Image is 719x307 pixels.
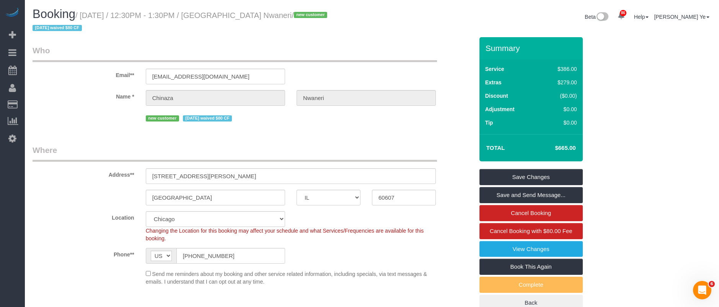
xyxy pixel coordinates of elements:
strong: Total [486,144,505,151]
img: New interface [596,12,608,22]
a: Save and Send Message... [479,187,583,203]
div: $279.00 [541,79,577,86]
label: Name * [27,90,140,100]
span: [DATE] waived $80 CF [33,25,82,31]
label: Service [485,65,504,73]
span: 6 [709,281,715,287]
label: Extras [485,79,502,86]
div: $386.00 [541,65,577,73]
span: new customer [294,12,327,18]
label: Discount [485,92,508,100]
img: Automaid Logo [5,8,20,18]
span: Send me reminders about my booking and other service related information, including specials, via... [146,271,427,285]
span: [DATE] waived $80 CF [183,115,232,121]
span: 86 [620,10,626,16]
h3: Summary [486,44,579,53]
input: Last Name* [297,90,436,106]
legend: Where [33,144,437,162]
span: Changing the Location for this booking may affect your schedule and what Services/Frequencies are... [146,228,424,241]
input: First Name** [146,90,285,106]
a: Save Changes [479,169,583,185]
a: [PERSON_NAME] Ye [654,14,709,20]
div: $0.00 [541,105,577,113]
div: ($0.00) [541,92,577,100]
label: Tip [485,119,493,126]
a: Help [634,14,649,20]
label: Location [27,211,140,222]
span: new customer [146,115,179,121]
legend: Who [33,45,437,62]
a: View Changes [479,241,583,257]
span: Booking [33,7,75,21]
label: Adjustment [485,105,515,113]
a: Book This Again [479,259,583,275]
a: Beta [585,14,608,20]
h4: $665.00 [532,145,576,151]
a: Cancel Booking with $80.00 Fee [479,223,583,239]
iframe: Intercom live chat [693,281,711,299]
div: $0.00 [541,119,577,126]
a: 86 [614,8,629,25]
small: / [DATE] / 12:30PM - 1:30PM / [GEOGRAPHIC_DATA] Nwaneri [33,11,329,33]
a: Cancel Booking [479,205,583,221]
span: Cancel Booking with $80.00 Fee [490,228,572,234]
input: Zip Code** [372,190,436,205]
